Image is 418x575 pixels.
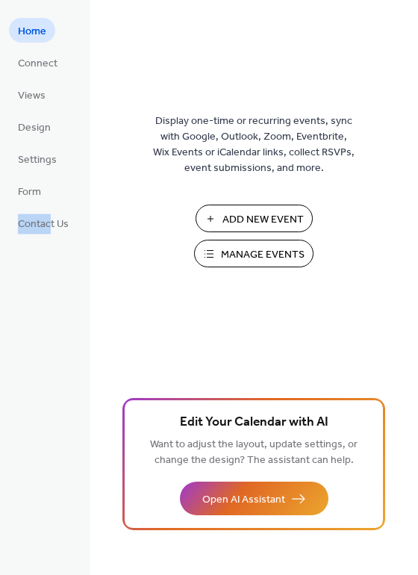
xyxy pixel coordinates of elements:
a: Contact Us [9,211,78,235]
span: Want to adjust the layout, update settings, or change the design? The assistant can help. [150,435,358,470]
a: Form [9,178,50,203]
button: Open AI Assistant [180,482,328,515]
a: Home [9,18,55,43]
span: Connect [18,56,57,72]
span: Edit Your Calendar with AI [180,412,328,433]
span: Form [18,184,41,200]
a: Design [9,114,60,139]
a: Connect [9,50,66,75]
span: Open AI Assistant [202,492,285,508]
span: Design [18,120,51,136]
button: Manage Events [194,240,313,267]
a: Settings [9,146,66,171]
span: Display one-time or recurring events, sync with Google, Outlook, Zoom, Eventbrite, Wix Events or ... [153,114,355,176]
span: Manage Events [221,247,305,263]
span: Views [18,88,46,104]
span: Settings [18,152,57,168]
button: Add New Event [196,205,313,232]
a: Views [9,82,54,107]
span: Contact Us [18,217,69,232]
span: Add New Event [222,212,304,228]
span: Home [18,24,46,40]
